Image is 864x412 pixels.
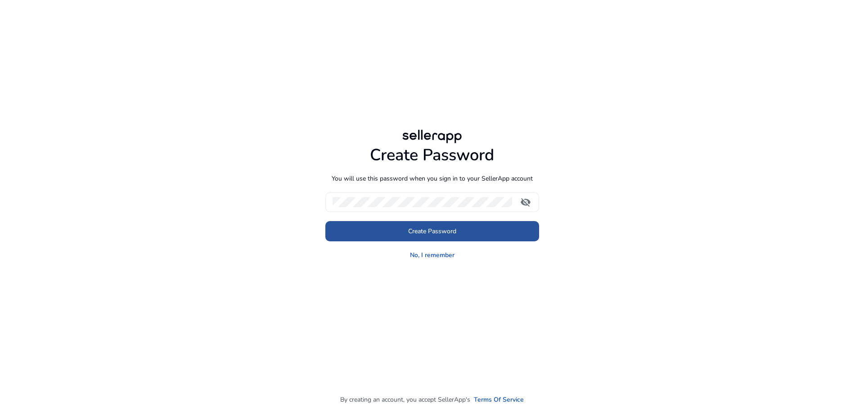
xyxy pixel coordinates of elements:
button: Create Password [325,221,539,241]
mat-icon: visibility_off [515,197,536,208]
h1: Create Password [325,145,539,165]
span: Create Password [408,226,456,236]
p: You will use this password when you sign in to your SellerApp account [325,174,539,183]
a: No, I remember [410,250,454,260]
a: Terms Of Service [474,395,524,404]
